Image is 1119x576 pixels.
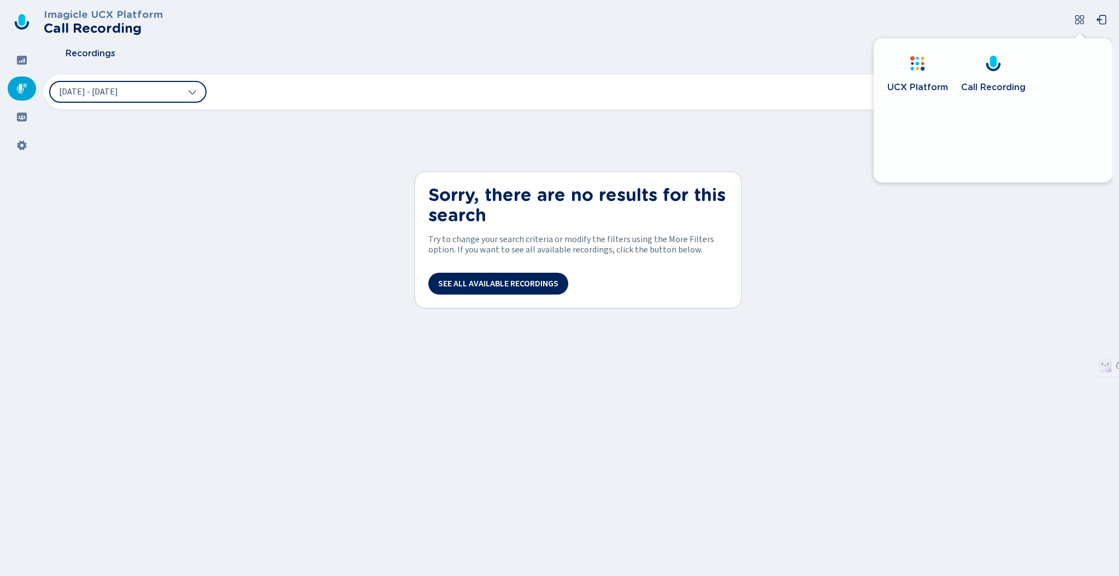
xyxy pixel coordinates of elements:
div: Settings [8,133,36,157]
h1: Sorry, there are no results for this search [428,185,728,226]
svg: chevron-down [188,87,197,96]
div: Groups [8,105,36,129]
span: Try to change your search criteria or modify the filters using the More Filters option. If you wa... [428,234,728,255]
svg: groups-filled [16,111,27,122]
div: Recordings [8,77,36,101]
span: Recordings [66,49,115,58]
span: [DATE] - [DATE] [59,87,118,96]
h2: Call Recording [44,21,163,36]
svg: mic-fill [16,83,27,94]
svg: box-arrow-left [1096,14,1107,25]
button: [DATE] - [DATE] [49,81,207,103]
span: See all available recordings [438,279,558,288]
h3: Imagicle UCX Platform [44,9,163,21]
div: Dashboard [8,48,36,72]
svg: dashboard-filled [16,55,27,66]
button: See all available recordings [428,273,568,295]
